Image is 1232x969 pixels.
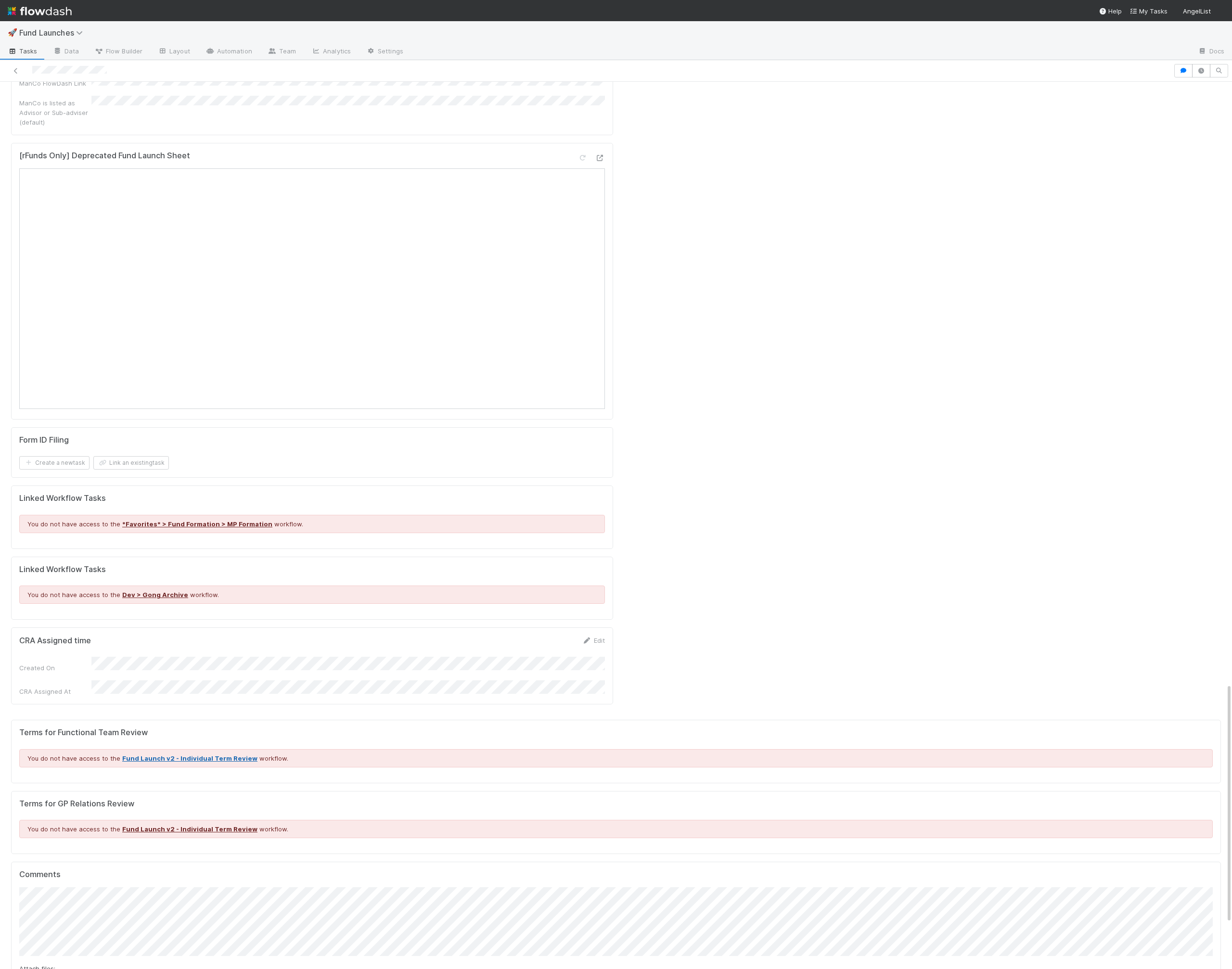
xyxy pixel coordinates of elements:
[94,46,142,56] span: Flow Builder
[1129,7,1168,15] span: My Tasks
[260,44,304,60] a: Team
[150,44,198,60] a: Layout
[93,456,169,470] button: Link an existingtask
[359,44,411,60] a: Settings
[19,565,605,574] h5: Linked Workflow Tasks
[19,435,69,445] h5: Form ID Filing
[19,586,605,604] div: You do not have access to the workflow.
[19,98,91,127] div: ManCo is listed as Advisor or Sub-adviser (default)
[122,825,257,833] a: Fund Launch v2 - Individual Term Review
[1183,7,1211,15] span: AngelList
[19,636,91,646] h5: CRA Assigned time
[1099,6,1122,16] div: Help
[19,515,605,533] div: You do not have access to the workflow.
[1215,7,1224,16] img: avatar_a30eae2f-1634-400a-9e21-710cfd6f71f0.png
[19,28,88,38] span: Fund Launches
[8,46,38,56] span: Tasks
[19,728,1213,738] h5: Terms for Functional Team Review
[19,749,1213,767] div: You do not have access to the workflow.
[8,3,72,19] img: logo-inverted-e16ddd16eac7371096b0.svg
[19,78,91,88] div: ManCo FlowDash Link
[198,44,260,60] a: Automation
[19,687,91,696] div: CRA Assigned At
[8,28,17,37] span: 🚀
[19,151,190,161] h5: [rFunds Only] Deprecated Fund Launch Sheet
[19,494,605,503] h5: Linked Workflow Tasks
[582,637,605,644] a: Edit
[1129,6,1168,16] a: My Tasks
[1190,44,1232,60] a: Docs
[87,44,150,60] a: Flow Builder
[19,820,1213,838] div: You do not have access to the workflow.
[19,799,1213,809] h5: Terms for GP Relations Review
[19,663,91,673] div: Created On
[122,591,188,599] a: Dev > Gong Archive
[304,44,359,60] a: Analytics
[19,456,90,470] button: Create a newtask
[122,754,257,762] a: Fund Launch v2 - Individual Term Review
[122,520,272,528] a: *Favorites* > Fund Formation > MP Formation
[45,44,87,60] a: Data
[19,870,1213,880] h5: Comments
